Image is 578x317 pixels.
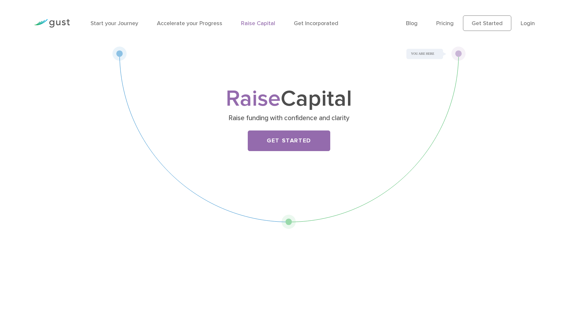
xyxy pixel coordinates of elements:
span: Raise [226,85,281,112]
h1: Capital [162,89,416,109]
a: Accelerate your Progress [157,20,222,27]
img: Gust Logo [34,19,70,28]
a: Get Incorporated [294,20,338,27]
a: Raise Capital [241,20,275,27]
a: Pricing [436,20,454,27]
a: Start your Journey [91,20,138,27]
a: Get Started [463,15,511,31]
a: Login [521,20,535,27]
p: Raise funding with confidence and clarity [164,114,414,123]
a: Blog [406,20,418,27]
a: Get Started [248,130,330,151]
